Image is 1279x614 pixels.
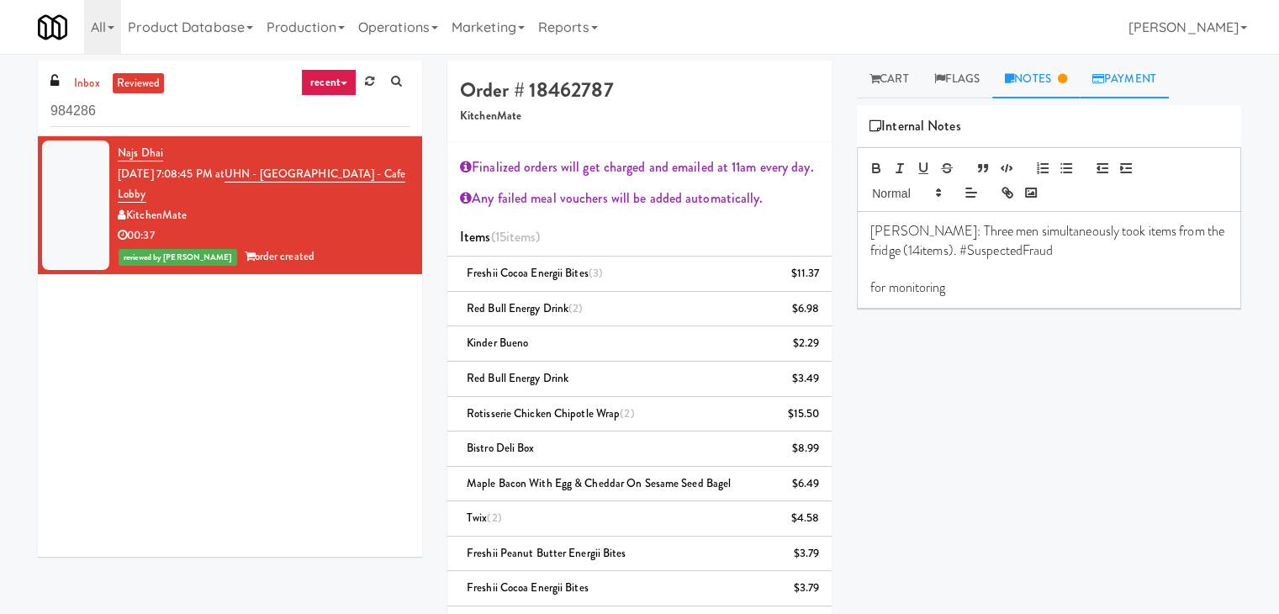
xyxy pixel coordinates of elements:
a: Flags [922,61,993,98]
span: Freshii Cocoa Energii Bites [467,265,603,281]
a: Payment [1080,61,1169,98]
input: Search vision orders [50,96,410,127]
span: Bistro Deli Box [467,440,535,456]
span: order created [245,248,314,264]
div: Any failed meal vouchers will be added automatically. [460,186,819,211]
span: Rotisserie Chicken Chipotle Wrap [467,405,635,421]
li: Najs Dhai[DATE] 7:08:45 PM atUHN - [GEOGRAPHIC_DATA] - Cafe LobbyKitchenMate00:37reviewed by [PER... [38,136,422,274]
span: Maple Bacon with Egg & Cheddar on Sesame Seed Bagel [467,475,731,491]
span: Freshii Peanut Butter Energii Bites [467,545,626,561]
div: $3.79 [794,578,820,599]
div: $3.79 [794,543,820,564]
span: Red Bull Energy Drink [467,300,583,316]
p: for monitoring [870,278,1228,297]
div: $11.37 [790,263,819,284]
span: Red Bull Energy Drink [467,370,568,386]
span: (2) [487,510,501,526]
a: UHN - [GEOGRAPHIC_DATA] - Cafe Lobby [118,166,405,204]
a: recent [301,69,357,96]
div: $3.49 [792,368,820,389]
a: Najs Dhai [118,145,163,161]
span: (3) [589,265,603,281]
h4: Order # 18462787 [460,79,819,101]
span: Items [460,227,540,246]
span: (15 ) [491,227,541,246]
div: $8.99 [792,438,820,459]
div: $4.58 [791,508,820,529]
span: Internal Notes [869,114,961,139]
img: Micromart [38,13,67,42]
span: (2) [568,300,583,316]
a: Cart [857,61,922,98]
a: inbox [70,73,104,94]
span: [DATE] 7:08:45 PM at [118,166,225,182]
div: $6.49 [792,474,820,495]
ng-pluralize: items [506,227,536,246]
span: reviewed by [PERSON_NAME] [119,249,237,266]
span: Kinder Bueno [467,335,528,351]
a: reviewed [113,73,165,94]
span: Freshii Cocoa Energii Bites [467,580,589,595]
span: Twix [467,510,502,526]
div: 00:37 [118,225,410,246]
div: KitchenMate [118,205,410,226]
a: Notes [992,61,1080,98]
div: $2.29 [793,333,820,354]
span: (2) [620,405,634,421]
p: [PERSON_NAME]: Three men simultaneously took items from the fridge (14items). #SuspectedFraud [870,222,1228,260]
div: $6.98 [792,299,820,320]
div: $15.50 [787,404,819,425]
h5: KitchenMate [460,110,819,123]
div: Finalized orders will get charged and emailed at 11am every day. [460,155,819,180]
